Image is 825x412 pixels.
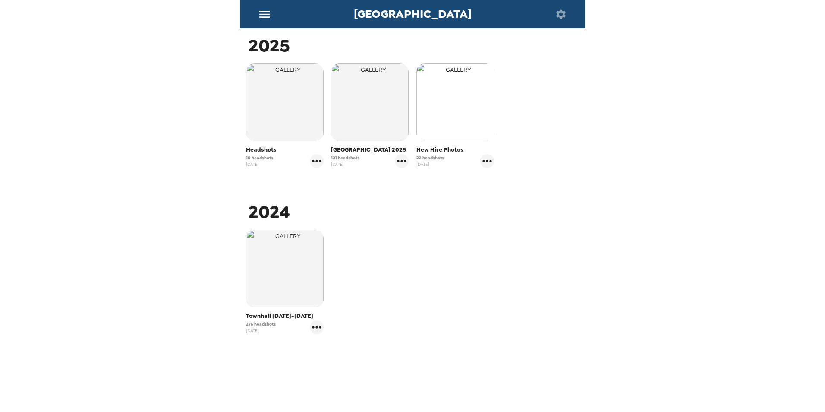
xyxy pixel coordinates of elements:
span: [DATE] [246,161,273,168]
button: gallery menu [480,154,494,168]
span: [GEOGRAPHIC_DATA] [354,8,472,20]
button: gallery menu [310,154,324,168]
span: Townhall [DATE]-[DATE] [246,312,324,320]
img: gallery [416,63,494,141]
button: gallery menu [310,320,324,334]
span: [GEOGRAPHIC_DATA] 2025 [331,146,409,154]
img: gallery [331,63,409,141]
span: 276 headshots [246,321,276,327]
span: 2025 [249,34,290,57]
span: [DATE] [416,161,444,168]
span: 2024 [249,200,290,223]
img: gallery [246,63,324,141]
span: 22 headshots [416,155,444,161]
span: 10 headshots [246,155,273,161]
button: gallery menu [395,154,409,168]
img: gallery [246,230,324,307]
span: Headshots [246,146,324,154]
span: New Hire Photos [416,146,494,154]
span: [DATE] [246,327,276,334]
span: 131 headshots [331,155,359,161]
span: [DATE] [331,161,359,168]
